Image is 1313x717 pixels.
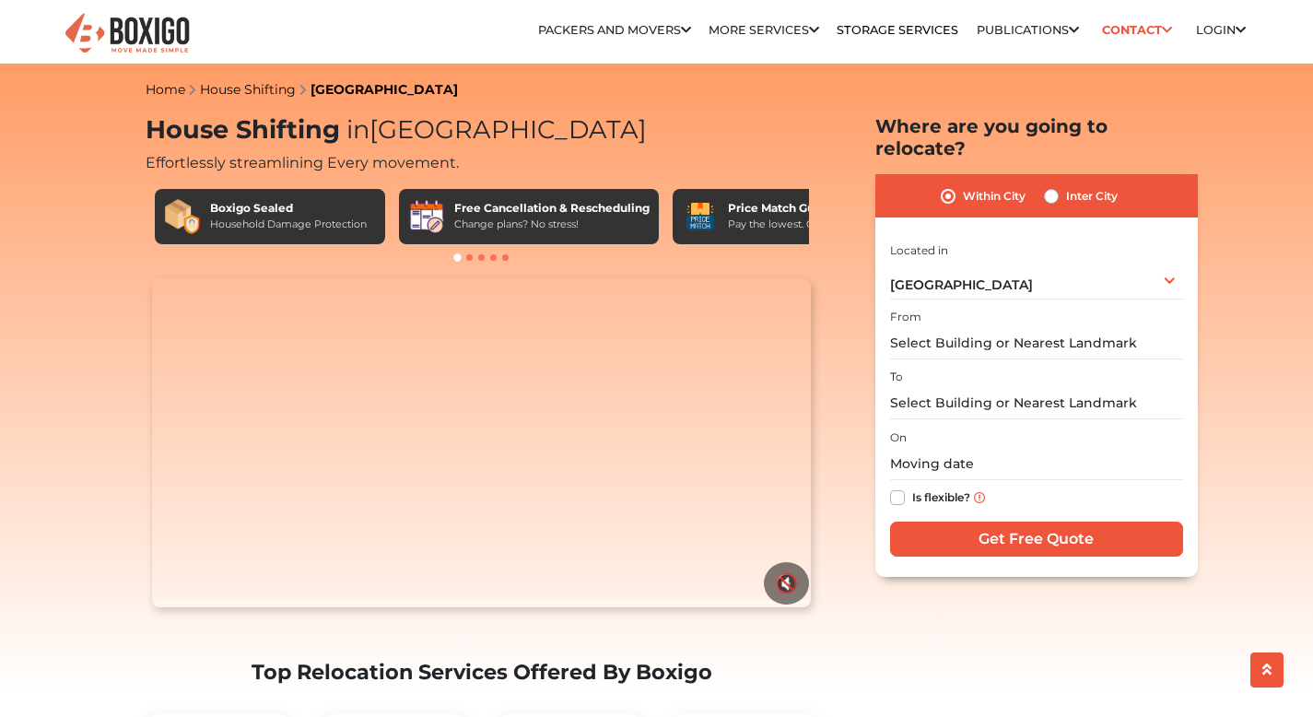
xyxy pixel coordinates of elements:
input: Select Building or Nearest Landmark [890,327,1183,359]
button: 🔇 [764,562,809,605]
label: Inter City [1066,185,1118,207]
div: Household Damage Protection [210,217,367,232]
a: [GEOGRAPHIC_DATA] [311,81,458,98]
a: Publications [977,23,1079,37]
a: House Shifting [200,81,296,98]
video: Your browser does not support the video tag. [152,278,811,608]
label: Within City [963,185,1026,207]
a: Home [146,81,185,98]
img: info [974,492,985,503]
img: Boxigo [63,11,192,56]
span: Effortlessly streamlining Every movement. [146,154,459,171]
button: scroll up [1250,652,1284,688]
div: Change plans? No stress! [454,217,650,232]
a: Login [1196,23,1246,37]
a: More services [709,23,819,37]
div: Free Cancellation & Rescheduling [454,200,650,217]
span: [GEOGRAPHIC_DATA] [340,114,647,145]
div: Pay the lowest. Guaranteed! [728,217,868,232]
label: Is flexible? [912,487,970,506]
input: Get Free Quote [890,522,1183,557]
div: Boxigo Sealed [210,200,367,217]
input: Select Building or Nearest Landmark [890,387,1183,419]
label: On [890,429,907,446]
label: To [890,369,903,385]
label: Located in [890,242,948,259]
span: in [346,114,369,145]
h2: Where are you going to relocate? [875,115,1198,159]
span: [GEOGRAPHIC_DATA] [890,276,1033,293]
input: Moving date [890,448,1183,480]
h2: Top Relocation Services Offered By Boxigo [146,660,818,685]
a: Storage Services [837,23,958,37]
a: Packers and Movers [538,23,691,37]
h1: House Shifting [146,115,818,146]
img: Price Match Guarantee [682,198,719,235]
label: From [890,309,921,325]
img: Free Cancellation & Rescheduling [408,198,445,235]
img: Boxigo Sealed [164,198,201,235]
a: Contact [1096,16,1178,44]
div: Price Match Guarantee [728,200,868,217]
